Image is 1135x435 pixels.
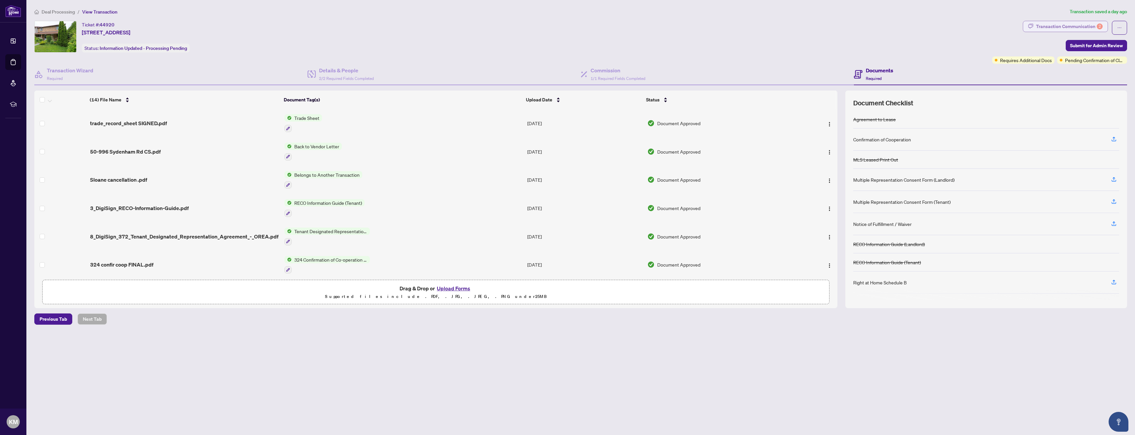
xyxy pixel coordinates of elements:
[284,199,365,217] button: Status IconRECO Information Guide (Tenant)
[284,143,342,161] button: Status IconBack to Vendor Letter
[647,120,655,127] img: Document Status
[47,293,825,301] p: Supported files include .PDF, .JPG, .JPEG, .PNG under 25 MB
[853,240,925,248] div: RECO Information Guide (Landlord)
[292,256,370,263] span: 324 Confirmation of Co-operation and Representation - Tenant/Landlord
[591,76,645,81] span: 1/1 Required Fields Completed
[34,313,72,325] button: Previous Tab
[284,171,362,189] button: Status IconBelongs to Another Transaction
[35,21,76,52] img: IMG-X9007810_1.jpg
[1023,21,1108,32] button: Transaction Communication2
[827,206,832,211] img: Logo
[853,136,911,143] div: Confirmation of Cooperation
[292,228,370,235] span: Tenant Designated Representation Agreement
[292,171,362,178] span: Belongs to Another Transaction
[284,256,370,274] button: Status Icon324 Confirmation of Co-operation and Representation - Tenant/Landlord
[292,143,342,150] span: Back to Vendor Letter
[43,280,829,305] span: Drag & Drop orUpload FormsSupported files include .PDF, .JPG, .JPEG, .PNG under25MB
[525,222,645,251] td: [DATE]
[42,9,75,15] span: Deal Processing
[657,176,700,183] span: Document Approved
[90,176,147,184] span: Sloane cancellation .pdf
[1000,56,1052,64] span: Requires Additional Docs
[526,96,552,103] span: Upload Date
[827,235,832,240] img: Logo
[284,114,322,132] button: Status IconTrade Sheet
[824,231,835,242] button: Logo
[853,259,921,266] div: RECO Information Guide (Tenant)
[525,166,645,194] td: [DATE]
[1036,21,1103,32] div: Transaction Communication
[827,150,832,155] img: Logo
[525,251,645,279] td: [DATE]
[1065,56,1124,64] span: Pending Confirmation of Closing
[853,156,898,163] div: MLS Leased Print Out
[1066,40,1127,51] button: Submit for Admin Review
[824,259,835,270] button: Logo
[657,261,700,268] span: Document Approved
[853,198,951,205] div: Multiple Representation Consent Form (Tenant)
[643,91,793,109] th: Status
[827,178,832,183] img: Logo
[646,96,660,103] span: Status
[82,28,130,36] span: [STREET_ADDRESS]
[824,118,835,128] button: Logo
[827,263,832,268] img: Logo
[1109,412,1128,432] button: Open asap
[90,119,167,127] span: trade_record_sheet SIGNED.pdf
[82,9,117,15] span: View Transaction
[90,96,121,103] span: (14) File Name
[647,204,655,212] img: Document Status
[90,148,161,156] span: 50-996 Sydenham Rd CS.pdf
[647,176,655,183] img: Document Status
[47,76,63,81] span: Required
[657,120,700,127] span: Document Approved
[853,98,913,108] span: Document Checklist
[827,122,832,127] img: Logo
[292,199,365,206] span: RECO Information Guide (Tenant)
[82,21,114,28] div: Ticket #:
[284,143,292,150] img: Status Icon
[853,279,907,286] div: Right at Home Schedule B
[292,114,322,122] span: Trade Sheet
[824,146,835,157] button: Logo
[824,174,835,185] button: Logo
[1070,40,1123,51] span: Submit for Admin Review
[400,284,472,293] span: Drag & Drop or
[284,228,292,235] img: Status Icon
[90,261,153,269] span: 324 confir coop FINAL.pdf
[824,203,835,213] button: Logo
[78,313,107,325] button: Next Tab
[435,284,472,293] button: Upload Forms
[284,199,292,206] img: Status Icon
[284,171,292,178] img: Status Icon
[647,148,655,155] img: Document Status
[9,417,18,426] span: KM
[525,194,645,222] td: [DATE]
[657,148,700,155] span: Document Approved
[853,220,912,228] div: Notice of Fulfillment / Waiver
[591,66,645,74] h4: Commission
[853,116,896,123] div: Agreement to Lease
[866,76,882,81] span: Required
[1070,8,1127,16] article: Transaction saved a day ago
[284,256,292,263] img: Status Icon
[34,10,39,14] span: home
[82,44,190,53] div: Status:
[284,228,370,245] button: Status IconTenant Designated Representation Agreement
[866,66,893,74] h4: Documents
[90,204,189,212] span: 3_DigiSign_RECO-Information-Guide.pdf
[5,5,21,17] img: logo
[525,109,645,137] td: [DATE]
[281,91,524,109] th: Document Tag(s)
[523,91,643,109] th: Upload Date
[657,233,700,240] span: Document Approved
[1097,23,1103,29] div: 2
[1117,25,1122,30] span: ellipsis
[853,176,955,183] div: Multiple Representation Consent Form (Landlord)
[90,233,278,240] span: 8_DigiSign_372_Tenant_Designated_Representation_Agreement_-_OREA.pdf
[525,137,645,166] td: [DATE]
[319,66,374,74] h4: Details & People
[657,204,700,212] span: Document Approved
[47,66,93,74] h4: Transaction Wizard
[100,45,187,51] span: Information Updated - Processing Pending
